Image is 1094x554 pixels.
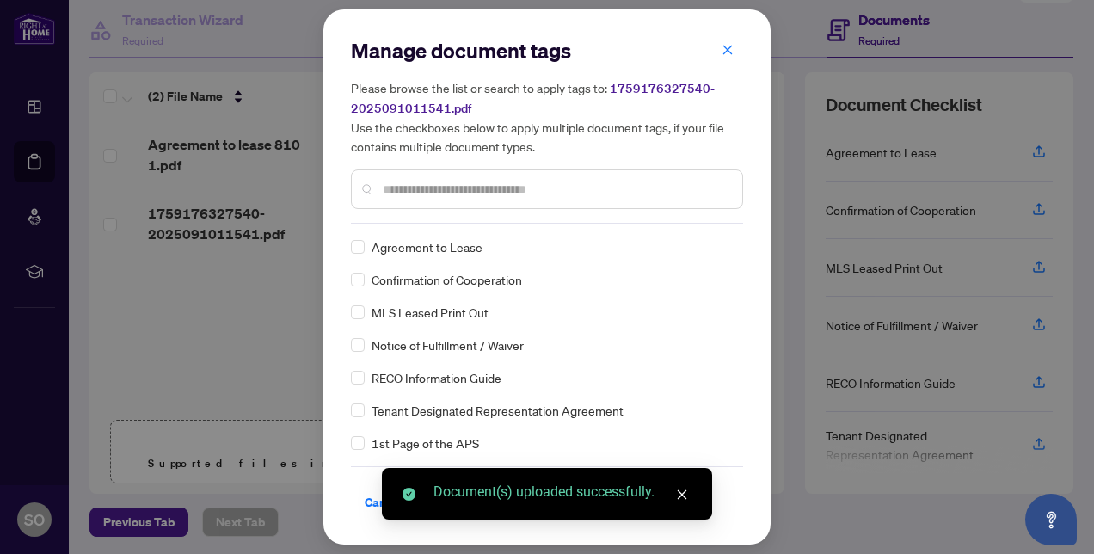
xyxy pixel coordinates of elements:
span: Notice of Fulfillment / Waiver [372,335,524,354]
span: RECO Information Guide [372,368,501,387]
span: 1st Page of the APS [372,434,479,452]
span: close [676,489,688,501]
span: Tenant Designated Representation Agreement [372,401,624,420]
h2: Manage document tags [351,37,743,65]
span: Agreement to Lease [372,237,482,256]
span: Confirmation of Cooperation [372,270,522,289]
div: Document(s) uploaded successfully. [433,482,691,502]
span: MLS Leased Print Out [372,303,489,322]
a: Close [673,485,691,504]
button: Open asap [1025,494,1077,545]
h5: Please browse the list or search to apply tags to: Use the checkboxes below to apply multiple doc... [351,78,743,156]
span: close [722,44,734,56]
button: Cancel [351,488,416,517]
span: Cancel [365,489,403,516]
span: check-circle [403,488,415,501]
